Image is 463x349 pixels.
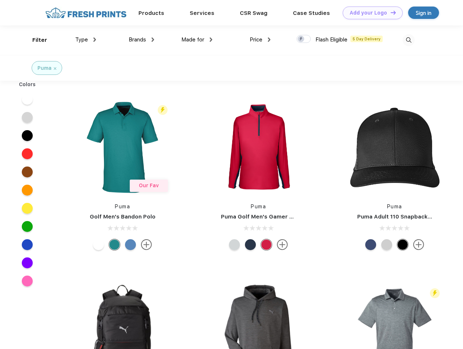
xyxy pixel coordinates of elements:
[416,9,431,17] div: Sign in
[346,99,443,196] img: func=resize&h=266
[109,239,120,250] div: Green Lagoon
[141,239,152,250] img: more.svg
[158,105,168,115] img: flash_active_toggle.svg
[229,239,240,250] div: High Rise
[387,204,402,209] a: Puma
[250,36,262,43] span: Price
[139,182,159,188] span: Our Fav
[350,36,383,42] span: 5 Day Delivery
[210,37,212,42] img: dropdown.png
[251,204,266,209] a: Puma
[115,204,130,209] a: Puma
[350,10,387,16] div: Add your Logo
[13,81,41,88] div: Colors
[210,99,307,196] img: func=resize&h=266
[37,64,52,72] div: Puma
[181,36,204,43] span: Made for
[90,213,156,220] a: Golf Men's Bandon Polo
[93,37,96,42] img: dropdown.png
[365,239,376,250] div: Peacoat Qut Shd
[129,36,146,43] span: Brands
[430,288,440,298] img: flash_active_toggle.svg
[315,36,347,43] span: Flash Eligible
[75,36,88,43] span: Type
[268,37,270,42] img: dropdown.png
[221,213,336,220] a: Puma Golf Men's Gamer Golf Quarter-Zip
[32,36,47,44] div: Filter
[74,99,171,196] img: func=resize&h=266
[403,34,415,46] img: desktop_search.svg
[43,7,129,19] img: fo%20logo%202.webp
[190,10,214,16] a: Services
[261,239,272,250] div: Ski Patrol
[93,239,104,250] div: Bright White
[277,239,288,250] img: more.svg
[397,239,408,250] div: Pma Blk Pma Blk
[381,239,392,250] div: Quarry Brt Whit
[125,239,136,250] div: Lake Blue
[54,67,56,70] img: filter_cancel.svg
[245,239,256,250] div: Navy Blazer
[240,10,267,16] a: CSR Swag
[391,11,396,15] img: DT
[408,7,439,19] a: Sign in
[152,37,154,42] img: dropdown.png
[413,239,424,250] img: more.svg
[138,10,164,16] a: Products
